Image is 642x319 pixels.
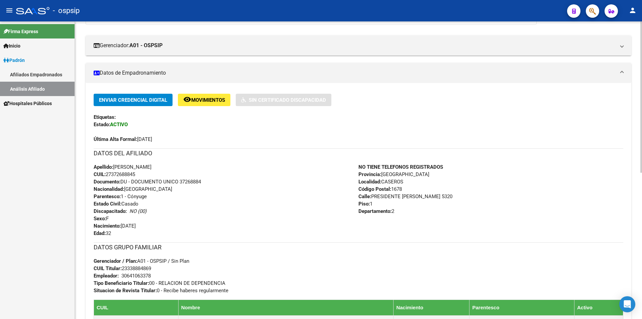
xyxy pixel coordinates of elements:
span: [PERSON_NAME] [94,164,151,170]
strong: Provincia: [358,171,381,177]
mat-expansion-panel-header: Datos de Empadronamiento [86,63,631,83]
button: Sin Certificado Discapacidad [236,94,331,106]
strong: Nacionalidad: [94,186,124,192]
strong: Sexo: [94,216,106,222]
span: - ospsip [53,3,80,18]
mat-icon: menu [5,6,13,14]
span: [GEOGRAPHIC_DATA] [94,186,172,192]
mat-icon: remove_red_eye [183,95,191,103]
mat-panel-title: Gerenciador: [94,42,615,49]
strong: Calle: [358,193,371,200]
span: 27372688845 [94,171,135,177]
strong: A01 - OSPSIP [129,42,163,49]
th: Nacimiento [394,300,469,315]
span: A01 - OSPSIP / Sin Plan [94,258,189,264]
span: 1 [358,201,372,207]
strong: Situacion de Revista Titular: [94,288,157,294]
span: 32 [94,230,111,236]
i: NO (00) [129,208,146,214]
strong: Documento: [94,179,120,185]
span: Firma Express [3,28,38,35]
strong: CUIL: [94,171,106,177]
span: 23338884869 [94,265,151,271]
div: Open Intercom Messenger [619,296,635,312]
strong: Nacimiento: [94,223,121,229]
strong: Tipo Beneficiario Titular: [94,280,149,286]
h3: DATOS GRUPO FAMILIAR [94,243,623,252]
span: CASEROS [358,179,403,185]
strong: NO TIENE TELEFONOS REGISTRADOS [358,164,443,170]
span: Padrón [3,57,25,64]
mat-icon: person [629,6,637,14]
span: F [94,216,109,222]
strong: ACTIVO [110,122,128,128]
span: Hospitales Públicos [3,100,52,107]
strong: Gerenciador / Plan: [94,258,137,264]
span: [DATE] [94,223,136,229]
span: [GEOGRAPHIC_DATA] [358,171,429,177]
th: CUIL [94,300,179,315]
span: [DATE] [94,136,152,142]
span: 00 - RELACION DE DEPENDENCIA [94,280,225,286]
span: 0 - Recibe haberes regularmente [94,288,228,294]
th: Activo [574,300,623,315]
strong: Empleador: [94,273,119,279]
span: 1 - Cónyuge [94,193,147,200]
strong: Piso: [358,201,370,207]
span: Enviar Credencial Digital [99,97,167,103]
strong: Departamento: [358,208,392,214]
strong: Apellido: [94,164,113,170]
th: Nombre [178,300,394,315]
strong: CUIL Titular: [94,265,122,271]
span: 2 [358,208,394,214]
span: DU - DOCUMENTO UNICO 37268884 [94,179,201,185]
strong: Última Alta Formal: [94,136,137,142]
strong: Código Postal: [358,186,391,192]
button: Movimientos [178,94,230,106]
th: Parentesco [469,300,574,315]
strong: Estado Civil: [94,201,121,207]
span: Casado [94,201,138,207]
span: Sin Certificado Discapacidad [249,97,326,103]
span: Movimientos [191,97,225,103]
span: Inicio [3,42,20,50]
strong: Estado: [94,122,110,128]
span: PRESIDENTE [PERSON_NAME] 5320 [358,193,452,200]
strong: Edad: [94,230,106,236]
span: 1678 [358,186,402,192]
strong: Etiquetas: [94,114,116,120]
div: 30641063378 [121,272,151,280]
strong: Parentesco: [94,193,121,200]
strong: Localidad: [358,179,381,185]
strong: Discapacitado: [94,208,127,214]
mat-expansion-panel-header: Gerenciador:A01 - OSPSIP [86,35,631,56]
button: Enviar Credencial Digital [94,94,173,106]
mat-panel-title: Datos de Empadronamiento [94,69,615,77]
h3: DATOS DEL AFILIADO [94,149,623,158]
